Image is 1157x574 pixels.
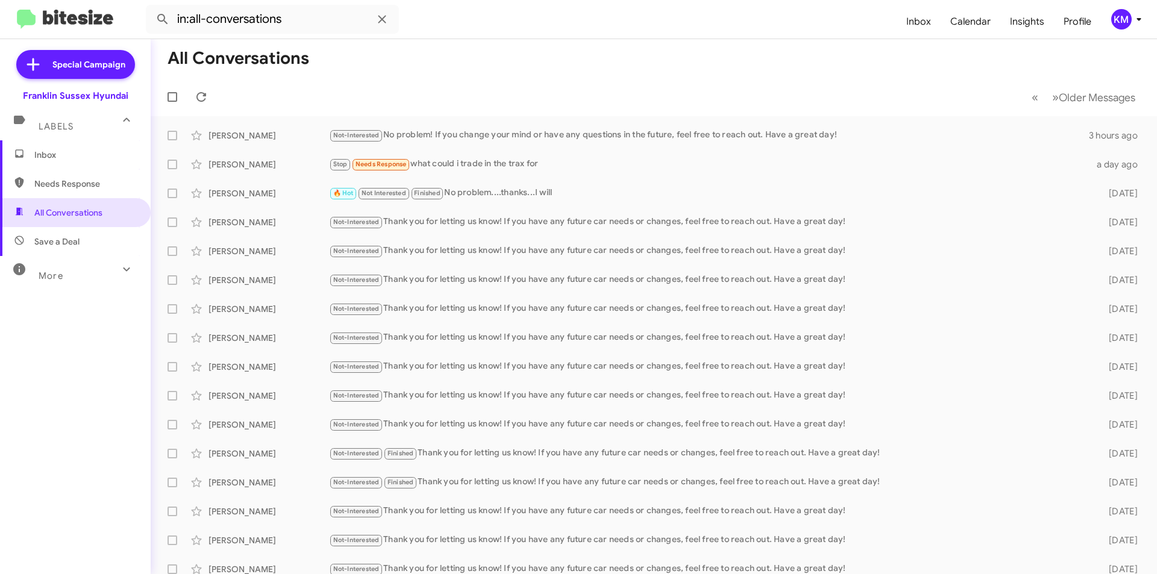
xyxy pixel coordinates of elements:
[209,390,329,402] div: [PERSON_NAME]
[34,207,102,219] span: All Conversations
[168,49,309,68] h1: All Conversations
[1090,361,1147,373] div: [DATE]
[333,305,380,313] span: Not-Interested
[39,121,74,132] span: Labels
[1090,187,1147,199] div: [DATE]
[1000,4,1054,39] a: Insights
[333,478,380,486] span: Not-Interested
[333,334,380,342] span: Not-Interested
[209,419,329,431] div: [PERSON_NAME]
[1111,9,1132,30] div: KM
[333,189,354,197] span: 🔥 Hot
[209,476,329,488] div: [PERSON_NAME]
[329,331,1090,345] div: Thank you for letting us know! If you have any future car needs or changes, feel free to reach ou...
[1090,245,1147,257] div: [DATE]
[1024,85,1046,110] button: Previous
[329,504,1090,518] div: Thank you for letting us know! If you have any future car needs or changes, feel free to reach ou...
[209,216,329,228] div: [PERSON_NAME]
[39,270,63,281] span: More
[897,4,941,39] a: Inbox
[209,448,329,460] div: [PERSON_NAME]
[333,392,380,399] span: Not-Interested
[209,129,329,142] div: [PERSON_NAME]
[333,160,348,168] span: Stop
[333,247,380,255] span: Not-Interested
[333,507,380,515] span: Not-Interested
[34,178,137,190] span: Needs Response
[1090,274,1147,286] div: [DATE]
[333,131,380,139] span: Not-Interested
[333,565,380,573] span: Not-Interested
[333,420,380,428] span: Not-Interested
[52,58,125,70] span: Special Campaign
[16,50,135,79] a: Special Campaign
[1090,534,1147,546] div: [DATE]
[941,4,1000,39] a: Calendar
[209,274,329,286] div: [PERSON_NAME]
[329,273,1090,287] div: Thank you for letting us know! If you have any future car needs or changes, feel free to reach ou...
[333,536,380,544] span: Not-Interested
[209,158,329,170] div: [PERSON_NAME]
[1090,216,1147,228] div: [DATE]
[209,505,329,517] div: [PERSON_NAME]
[333,276,380,284] span: Not-Interested
[209,534,329,546] div: [PERSON_NAME]
[329,186,1090,200] div: No problem....thanks...I will
[1059,91,1135,104] span: Older Messages
[387,478,414,486] span: Finished
[329,360,1090,373] div: Thank you for letting us know! If you have any future car needs or changes, feel free to reach ou...
[1090,505,1147,517] div: [DATE]
[387,449,414,457] span: Finished
[209,187,329,199] div: [PERSON_NAME]
[329,157,1090,171] div: what could i trade in the trax for
[329,244,1090,258] div: Thank you for letting us know! If you have any future car needs or changes, feel free to reach ou...
[209,303,329,315] div: [PERSON_NAME]
[329,388,1090,402] div: Thank you for letting us know! If you have any future car needs or changes, feel free to reach ou...
[329,446,1090,460] div: Thank you for letting us know! If you have any future car needs or changes, feel free to reach ou...
[333,449,380,457] span: Not-Interested
[34,236,80,248] span: Save a Deal
[414,189,441,197] span: Finished
[1052,90,1059,105] span: »
[146,5,399,34] input: Search
[209,245,329,257] div: [PERSON_NAME]
[329,475,1090,489] div: Thank you for letting us know! If you have any future car needs or changes, feel free to reach ou...
[1090,419,1147,431] div: [DATE]
[1090,390,1147,402] div: [DATE]
[1054,4,1101,39] a: Profile
[23,90,128,102] div: Franklin Sussex Hyundai
[329,128,1089,142] div: No problem! If you change your mind or have any questions in the future, feel free to reach out. ...
[209,332,329,344] div: [PERSON_NAME]
[1090,303,1147,315] div: [DATE]
[1090,158,1147,170] div: a day ago
[329,533,1090,547] div: Thank you for letting us know! If you have any future car needs or changes, feel free to reach ou...
[333,363,380,370] span: Not-Interested
[1101,9,1144,30] button: KM
[333,218,380,226] span: Not-Interested
[1090,476,1147,488] div: [DATE]
[1089,129,1147,142] div: 3 hours ago
[1090,448,1147,460] div: [DATE]
[329,302,1090,316] div: Thank you for letting us know! If you have any future car needs or changes, feel free to reach ou...
[34,149,137,161] span: Inbox
[209,361,329,373] div: [PERSON_NAME]
[1032,90,1038,105] span: «
[362,189,406,197] span: Not Interested
[356,160,407,168] span: Needs Response
[329,417,1090,431] div: Thank you for letting us know! If you have any future car needs or changes, feel free to reach ou...
[1090,332,1147,344] div: [DATE]
[329,215,1090,229] div: Thank you for letting us know! If you have any future car needs or changes, feel free to reach ou...
[1025,85,1143,110] nav: Page navigation example
[1045,85,1143,110] button: Next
